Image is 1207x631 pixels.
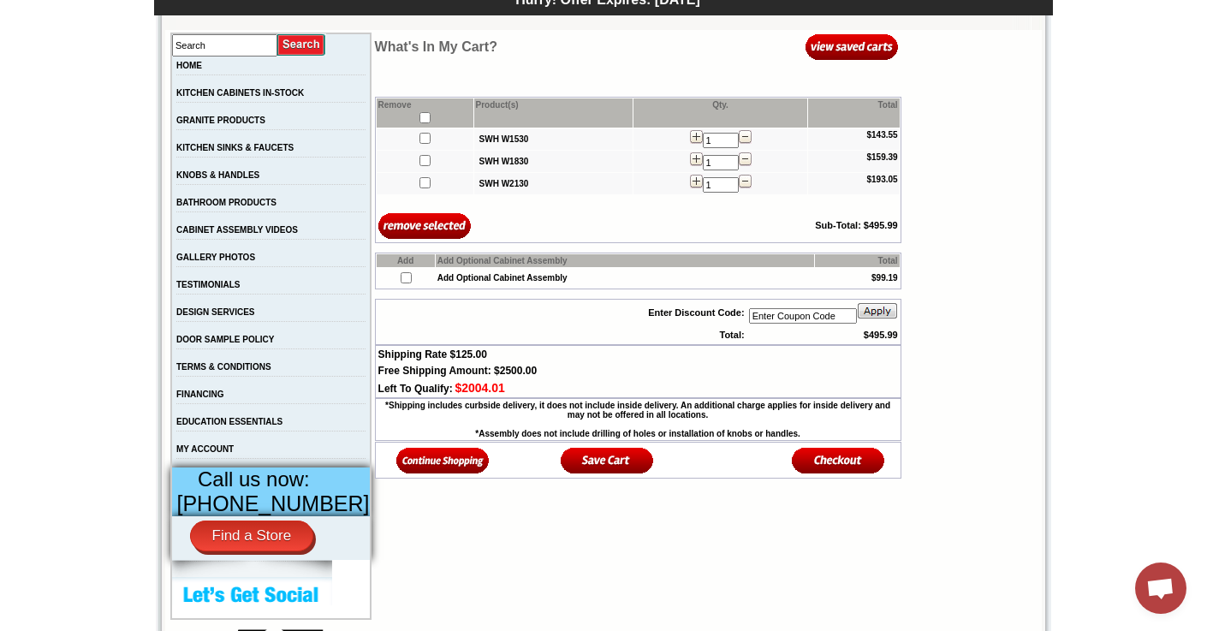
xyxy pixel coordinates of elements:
[857,302,898,319] img: apply_button.gif
[375,33,651,61] td: What's In My Cart?
[198,467,310,491] span: Call us now:
[866,175,897,184] b: $193.05
[479,179,529,188] a: SWH W2130
[176,280,240,289] a: TESTIMONIALS
[176,307,255,317] a: DESIGN SERVICES
[377,254,435,267] td: Add
[177,491,370,515] span: [PHONE_NUMBER]
[871,273,898,283] b: $99.19
[396,446,490,474] img: Continue Shopping
[176,88,304,98] a: KITCHEN CABINETS IN-STOCK
[176,390,224,399] a: FINANCING
[792,446,885,474] img: Checkout
[561,446,654,474] img: Save Cart
[378,383,453,395] span: Left To Qualify:
[377,98,473,128] td: Remove
[190,521,314,551] a: Find a Store
[176,143,294,152] a: KITCHEN SINKS & FAUCETS
[176,362,271,372] a: TERMS & CONDITIONS
[633,98,806,128] td: Qty.
[479,157,529,166] a: SWH W1830
[479,134,529,144] a: SWH W1530
[866,152,897,162] b: $159.39
[176,253,255,262] a: GALLERY PHOTOS
[455,381,504,395] span: $2004.01
[176,116,265,125] a: GRANITE PRODUCTS
[808,98,900,128] td: Total
[866,130,897,140] b: $143.55
[378,365,538,377] span: Free Shipping Amount: $2500.00
[436,254,815,267] td: Add Optional Cabinet Assembly
[864,330,898,340] b: $495.99
[815,220,897,230] b: Sub-Total: $495.99
[378,211,472,240] input: Remove Selected
[378,348,487,360] span: Shipping Rate $125.00
[474,98,633,128] td: Product(s)
[176,335,274,344] a: DOOR SAMPLE POLICY
[176,170,259,180] a: KNOBS & HANDLES
[806,33,899,61] img: View Saved Carts
[1135,563,1186,614] div: Open chat
[648,307,744,318] b: Enter Discount Code:
[815,254,899,267] td: Total
[385,401,890,420] b: *Shipping includes curbside delivery, it does not include inside delivery. An additional charge a...
[176,61,202,70] a: HOME
[475,429,800,438] b: *Assembly does not include drilling of holes or installation of knobs or handles.
[437,273,568,283] b: Add Optional Cabinet Assembly
[176,417,282,426] a: EDUCATION ESSENTIALS
[720,330,745,340] b: Total:
[176,444,234,454] a: MY ACCOUNT
[176,198,276,207] a: BATHROOM PRODUCTS
[176,225,298,235] a: CABINET ASSEMBLY VIDEOS
[277,33,326,57] input: Submit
